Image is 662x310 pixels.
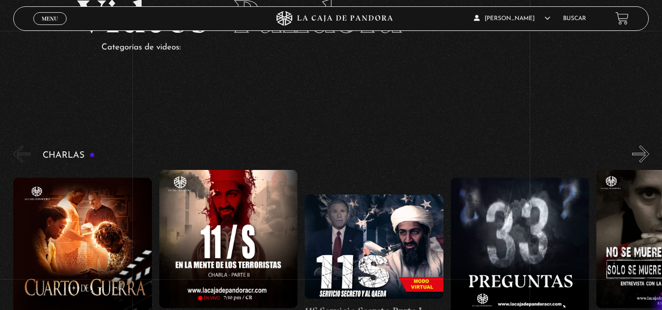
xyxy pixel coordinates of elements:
[615,12,629,25] a: View your shopping cart
[13,145,30,163] button: Previous
[42,16,58,22] span: Menu
[474,16,550,22] span: [PERSON_NAME]
[101,40,586,55] p: Categorías de videos:
[563,16,586,22] a: Buscar
[38,24,61,30] span: Cerrar
[43,151,95,160] h3: Charlas
[632,145,649,163] button: Next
